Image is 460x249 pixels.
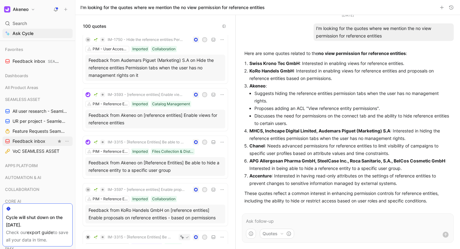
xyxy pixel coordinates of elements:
strong: Akeneo [249,83,266,88]
p: : Interested in enabling views for reference entities and proposals on reference entities based o... [249,67,451,82]
div: Collaboration [152,46,176,52]
img: 🌱 [94,235,98,239]
div: Check our to save all your data in time. [6,229,69,244]
span: Feedback inbox [13,58,60,65]
div: Catalog Management [152,101,190,107]
span: APPS PLATFORM [5,162,38,169]
li: Suggests hiding the reference entities permission tabs when the user has no management rights. [254,90,451,105]
div: M [85,187,90,192]
div: CORE AI [3,197,73,206]
p: : Interested in being able to hide a reference entity to a specific user group. [249,157,451,172]
span: VoC SEAMLESS ASSET [13,148,59,154]
strong: Chanel [249,143,265,148]
img: 🌱 [94,38,98,42]
div: All Product Areas [3,83,73,92]
button: AkeneoAkeneo [3,5,37,14]
div: APPS PLATFORM [3,161,73,172]
span: UR per project - Seamless assets (Marion) [13,118,66,124]
div: Feedback from Audemars Piguet (Marketing) S.A on Hide the reference entities Permission tabs when... [89,57,222,79]
div: Dashboards [3,71,73,82]
span: Favorites [5,46,23,52]
img: logo [85,235,90,240]
span: SEAMLESS ASSET [48,59,81,64]
div: Imported [132,101,148,107]
strong: no view permission for reference entities [318,51,406,56]
p: : [249,82,451,90]
span: CORE AI [5,198,21,204]
strong: Accenture [249,173,272,178]
span: Feedback inbox [13,138,45,144]
h1: I'm looking for the quotes where we mention the no view permission for reference entities [80,4,265,11]
div: All Product Areas [3,83,73,94]
img: 🌱 [94,140,98,144]
a: UR per project - Seamless assets (Marion) [3,117,73,126]
div: Cycle will shut down on the [DATE]. [6,214,69,229]
div: M [85,37,90,42]
p: : Interested in hiding the reference entities permission tabs when the user has no management rig... [249,127,451,142]
span: IM-3597 - [reference entities] Enable proposals on reference entities - based on permissions [108,187,185,192]
div: Feedback from Akeneo on [Reference Entities] Be able to hide a reference entity to a specific use... [89,159,222,174]
div: COLLABORATION [3,185,73,194]
div: I'm looking for the quotes where we mention the no view permission for reference entities [314,23,454,41]
div: P [203,140,207,144]
div: Imported [132,148,148,155]
div: COLLABORATION [3,185,73,196]
span: Search [13,20,27,27]
p: : Interested in having read-only attributes on the settings of reference entities to prevent chan... [249,172,451,187]
button: View actions [64,138,70,144]
div: Imported [132,196,148,202]
span: 100 quotes [83,22,106,30]
img: 🌱 [94,188,98,192]
div: PIM - Reference Entities [93,148,128,155]
a: All user research - Seamless Asset ([PERSON_NAME]) [3,107,73,116]
a: Feedback inboxSEAMLESS ASSET [3,57,73,66]
div: SEAMLESS ASSETAll user research - Seamless Asset ([PERSON_NAME])UR per project - Seamless assets ... [3,95,73,156]
img: logo [85,92,90,97]
div: CORE AI [3,197,73,208]
a: export guide [27,230,53,235]
div: AUTOMATION & AI [3,173,73,182]
p: : Needs advanced permissions for reference entities to limit visibility of campaigns to specific ... [249,142,451,157]
div: PIM - User Access Management & ACLs [93,46,128,52]
li: Discusses the need for permissions on the connect tab and the ability to hide reference entities ... [254,112,451,127]
div: PIM - Reference Entities [93,101,128,107]
div: K [203,38,207,42]
button: 🌱IM-3315 - [Reference Entities] Be able to hide a reference entity to a specific user group [92,138,187,146]
button: 🌱IM-3315 - [Reference Entities] Be able to hide a reference entity to a specific user group [92,233,173,241]
p: : Interested in enabling views for reference entities. [249,60,451,67]
p: These quotes reflect a common interest in enhancing permission controls for reference entities, i... [244,190,451,205]
div: AUTOMATION & AI [3,173,73,184]
span: IM-1750 - Hide the reference entities Permission tabs when the user has no management rights on i... [108,37,185,42]
div: Imported [132,46,148,52]
div: Dashboards [3,71,73,80]
div: PIM - Reference Entities [93,196,128,202]
img: 🌱 [94,93,98,97]
span: COLLABORATION [5,186,39,192]
p: Here are some quotes related to the : [244,50,451,57]
strong: KoRo Handels GmbH [249,68,294,73]
a: VoC SEAMLESS ASSET [3,147,73,156]
strong: APG Allergosan Pharma GmbH, SteelCase Inc., Roca Sanitario, S.A., BelCos Cosmetic GmbH [249,158,445,163]
span: IM-3315 - [Reference Entities] Be able to hide a reference entity to a specific user group [108,140,185,145]
div: Feedback from KoRo Handels GmbH on [reference entities] Enable proposals on reference entities - ... [89,207,222,222]
button: 🌱IM-3593 - [reference entities] Enable views for reference entities [92,91,187,98]
span: AUTOMATION & AI [5,174,41,181]
div: [DATE] [342,12,354,18]
div: Favorites [3,45,73,54]
span: IM-3315 - [Reference Entities] Be able to hide a reference entity to a specific user group [108,235,171,240]
button: Quotes [260,229,294,239]
a: Ask Cycle [3,29,73,38]
div: B [203,188,207,192]
img: Akeneo [4,6,10,12]
strong: Swiss Krono Tec GmbH [249,61,299,66]
h1: Akeneo [13,7,28,12]
div: Feedback from Akeneo on [reference entities] Enable views for reference entities [89,112,222,127]
div: C [203,235,207,239]
span: Feature Requests Seamless Assets [13,128,65,134]
button: 🌱IM-3597 - [reference entities] Enable proposals on reference entities - based on permissions [92,186,187,193]
span: SEAMLESS ASSET [5,96,40,102]
strong: MHCS, Inchcape Digital Limited, Audemars Piguet (Marketing) S.A [249,128,390,133]
div: SEAMLESS ASSET [3,95,73,104]
div: Files Collection & Distribution [152,148,193,155]
span: Ask Cycle [13,30,33,37]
